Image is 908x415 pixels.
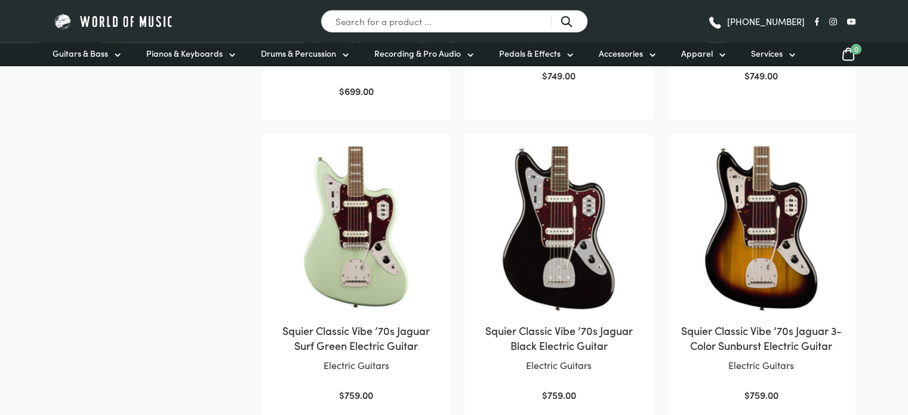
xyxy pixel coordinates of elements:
bdi: 759.00 [339,388,373,401]
h2: Squier Classic Vibe ’70s Jaguar Surf Green Electric Guitar [274,323,438,353]
span: $ [339,84,344,97]
span: $ [744,69,750,82]
span: Drums & Percussion [261,47,336,60]
img: World of Music [53,12,175,30]
h2: Squier Classic Vibe ’70s Jaguar Black Electric Guitar [476,323,641,353]
bdi: 749.00 [744,69,778,82]
span: Pianos & Keyboards [146,47,223,60]
bdi: 749.00 [542,69,575,82]
span: Pedals & Effects [499,47,561,60]
span: Accessories [599,47,643,60]
span: Services [751,47,783,60]
span: 0 [851,44,861,54]
span: Apparel [681,47,713,60]
span: Guitars & Bass [53,47,108,60]
iframe: Chat with our support team [735,284,908,415]
a: Squier Classic Vibe ’70s Jaguar Surf Green Electric GuitarElectric Guitars $759.00 [274,146,438,402]
span: $ [339,388,344,401]
a: [PHONE_NUMBER] [707,13,805,30]
img: Squier Classic Vibe '70s Jaguar Black [476,146,641,311]
bdi: 759.00 [541,388,575,401]
p: Electric Guitars [274,358,438,373]
span: $ [542,69,547,82]
a: Squier Classic Vibe ’70s Jaguar Black Electric GuitarElectric Guitars $759.00 [476,146,641,402]
img: Squier Classic Vibe 70s Jaguar [679,146,844,311]
h2: Squier Classic Vibe ’70s Jaguar 3-Color Sunburst Electric Guitar [679,323,844,353]
span: [PHONE_NUMBER] [727,17,805,26]
p: Electric Guitars [679,358,844,373]
p: Electric Guitars [476,358,641,373]
bdi: 699.00 [339,84,374,97]
input: Search for a product ... [321,10,588,33]
span: $ [541,388,547,401]
span: Recording & Pro Audio [374,47,461,60]
a: Squier Classic Vibe ’70s Jaguar 3-Color Sunburst Electric GuitarElectric Guitars $759.00 [679,146,844,402]
img: Classic Vibe Jaguar Surf Green [274,146,438,311]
